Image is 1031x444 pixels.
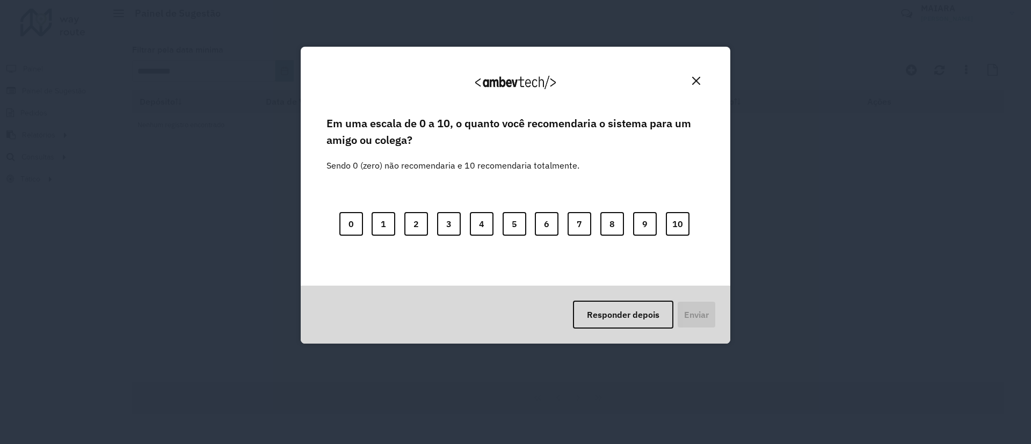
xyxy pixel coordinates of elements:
[535,212,558,236] button: 6
[475,76,556,89] img: Logo Ambevtech
[573,301,673,329] button: Responder depois
[372,212,395,236] button: 1
[503,212,526,236] button: 5
[568,212,591,236] button: 7
[326,146,579,172] label: Sendo 0 (zero) não recomendaria e 10 recomendaria totalmente.
[666,212,689,236] button: 10
[692,77,700,85] img: Close
[437,212,461,236] button: 3
[470,212,493,236] button: 4
[326,115,705,148] label: Em uma escala de 0 a 10, o quanto você recomendaria o sistema para um amigo ou colega?
[404,212,428,236] button: 2
[688,72,705,89] button: Close
[600,212,624,236] button: 8
[339,212,363,236] button: 0
[633,212,657,236] button: 9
